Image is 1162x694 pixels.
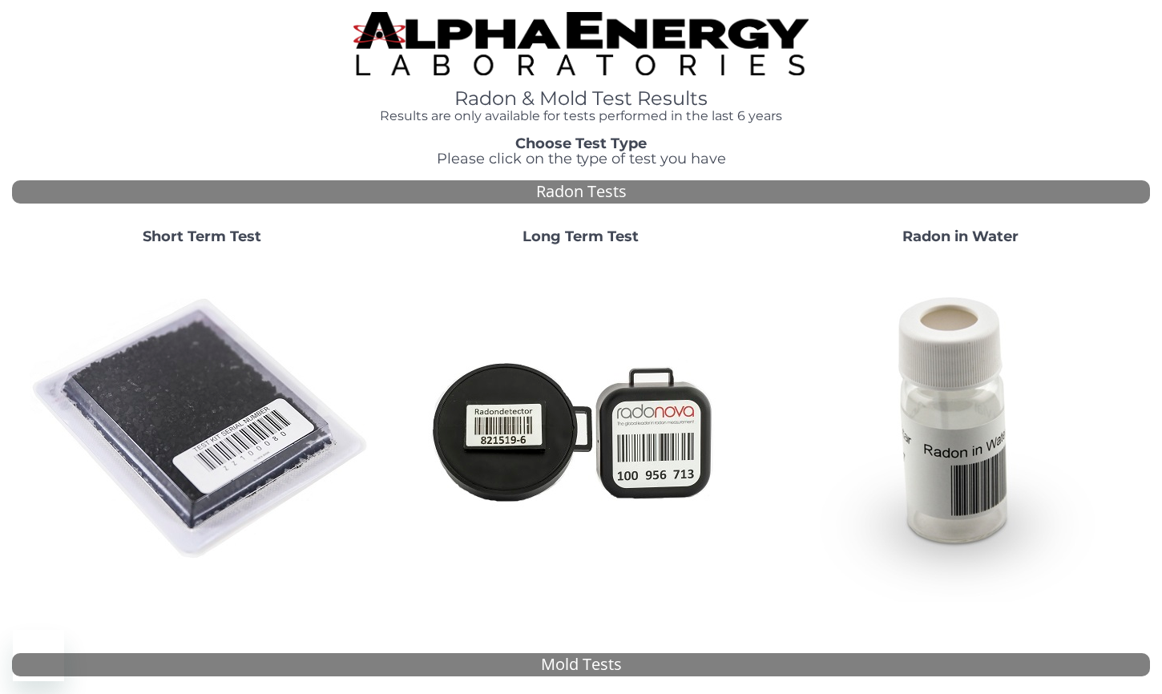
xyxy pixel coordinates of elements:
strong: Long Term Test [522,228,639,245]
strong: Short Term Test [143,228,261,245]
img: TightCrop.jpg [353,12,809,75]
div: Mold Tests [12,653,1150,676]
strong: Choose Test Type [515,135,647,152]
iframe: Button to launch messaging window [13,630,64,681]
h4: Results are only available for tests performed in the last 6 years [353,109,809,123]
h1: Radon & Mold Test Results [353,88,809,109]
img: Radtrak2vsRadtrak3.jpg [409,257,753,602]
strong: Radon in Water [902,228,1019,245]
div: Radon Tests [12,180,1150,204]
span: Please click on the type of test you have [437,150,726,167]
img: ShortTerm.jpg [30,257,374,602]
img: RadoninWater.jpg [788,257,1132,602]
